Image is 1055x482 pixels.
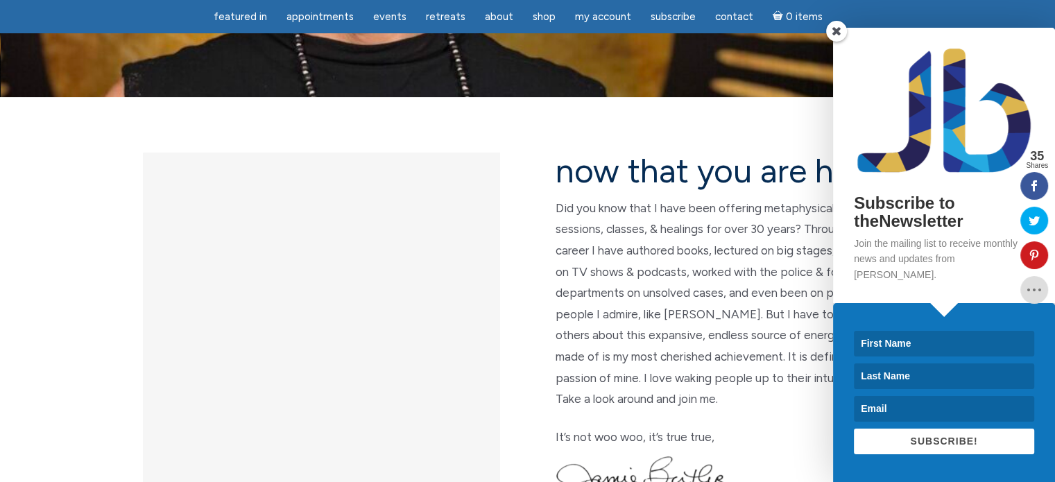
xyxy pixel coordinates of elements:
[651,10,696,23] span: Subscribe
[567,3,640,31] a: My Account
[854,396,1034,422] input: Email
[278,3,362,31] a: Appointments
[556,198,913,410] p: Did you know that I have been offering metaphysical & spiritual sessions, classes, & healings for...
[575,10,631,23] span: My Account
[373,10,406,23] span: Events
[426,10,465,23] span: Retreats
[524,3,564,31] a: Shop
[477,3,522,31] a: About
[1026,162,1048,169] span: Shares
[785,12,822,22] span: 0 items
[854,331,1034,356] input: First Name
[556,153,913,189] h2: now that you are here…
[854,194,1034,231] h2: Subscribe to theNewsletter
[707,3,762,31] a: Contact
[205,3,275,31] a: featured in
[556,427,913,448] p: It’s not woo woo, it’s true true,
[533,10,556,23] span: Shop
[485,10,513,23] span: About
[854,236,1034,282] p: Join the mailing list to receive monthly news and updates from [PERSON_NAME].
[854,363,1034,389] input: Last Name
[365,3,415,31] a: Events
[773,10,786,23] i: Cart
[418,3,474,31] a: Retreats
[910,436,977,447] span: SUBSCRIBE!
[715,10,753,23] span: Contact
[764,2,831,31] a: Cart0 items
[214,10,267,23] span: featured in
[286,10,354,23] span: Appointments
[1026,150,1048,162] span: 35
[854,429,1034,454] button: SUBSCRIBE!
[642,3,704,31] a: Subscribe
